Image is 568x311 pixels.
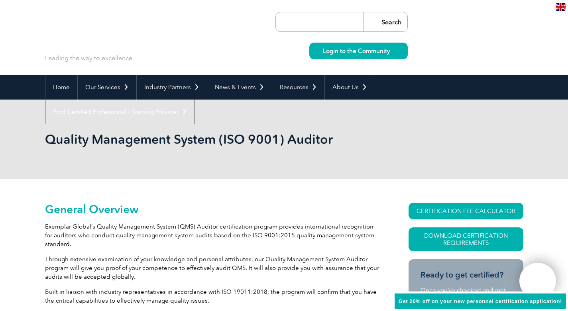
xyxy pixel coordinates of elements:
p: Leading the way to excellence [45,54,132,63]
img: en [556,3,566,11]
a: Download Certification Requirements [409,227,523,251]
a: Our Services [78,75,136,100]
p: Exemplar Global’s Quality Management System (QMS) Auditor certification program provides internat... [45,222,380,248]
a: Login to the Community [309,43,408,59]
a: News & Events [207,75,272,100]
a: Find Certified Professional / Training Provider [45,100,195,124]
img: svg+xml;nitro-empty-id=MTMxODoxMTY=-1;base64,PHN2ZyB2aWV3Qm94PSIwIDAgNDAwIDQwMCIgd2lkdGg9IjQwMCIg... [528,271,548,291]
h3: Ready to get certified? [421,270,511,280]
input: Search [364,12,407,31]
span: Get 20% off on your new personnel certification application! [399,298,562,304]
a: Industry Partners [137,75,207,100]
a: About Us [325,75,375,100]
h1: Quality Management System (ISO 9001) Auditor [45,131,351,147]
p: Built in liaison with industry representatives in accordance with ISO 19011:2018, the program wil... [45,288,380,305]
p: Through extensive examination of your knowledge and personal attributes, our Quality Management S... [45,255,380,281]
a: CERTIFICATION FEE CALCULATOR [409,203,523,219]
img: svg+xml;nitro-empty-id=MzcxOjIyMw==-1;base64,PHN2ZyB2aWV3Qm94PSIwIDAgMTEgMTEiIHdpZHRoPSIxMSIgaGVp... [390,49,394,53]
a: Home [45,75,77,100]
h2: General Overview [45,203,380,215]
a: Resources [272,75,324,100]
